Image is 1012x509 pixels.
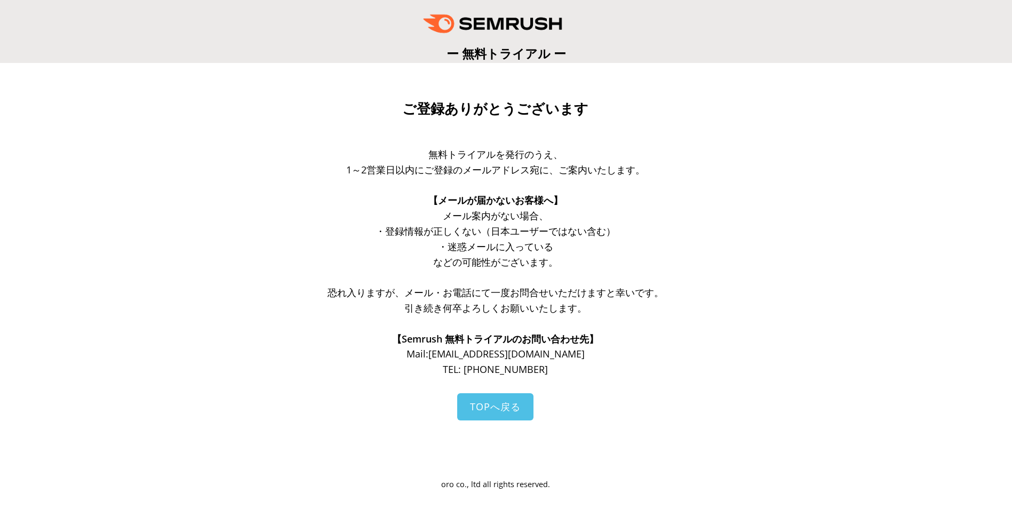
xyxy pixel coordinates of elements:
[404,301,587,314] span: 引き続き何卒よろしくお願いいたします。
[443,209,548,222] span: メール案内がない場合、
[457,393,533,420] a: TOPへ戻る
[447,45,566,62] span: ー 無料トライアル ー
[392,332,599,345] span: 【Semrush 無料トライアルのお問い合わせ先】
[438,240,553,253] span: ・迷惑メールに入っている
[443,363,548,376] span: TEL: [PHONE_NUMBER]
[428,194,563,206] span: 【メールが届かないお客様へ】
[470,400,521,413] span: TOPへ戻る
[402,101,588,117] span: ご登録ありがとうございます
[328,286,664,299] span: 恐れ入りますが、メール・お電話にて一度お問合せいただけますと幸いです。
[346,163,645,176] span: 1～2営業日以内にご登録のメールアドレス宛に、ご案内いたします。
[376,225,616,237] span: ・登録情報が正しくない（日本ユーザーではない含む）
[441,479,550,489] span: oro co., ltd all rights reserved.
[407,347,585,360] span: Mail: [EMAIL_ADDRESS][DOMAIN_NAME]
[428,148,563,161] span: 無料トライアルを発行のうえ、
[433,256,558,268] span: などの可能性がございます。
